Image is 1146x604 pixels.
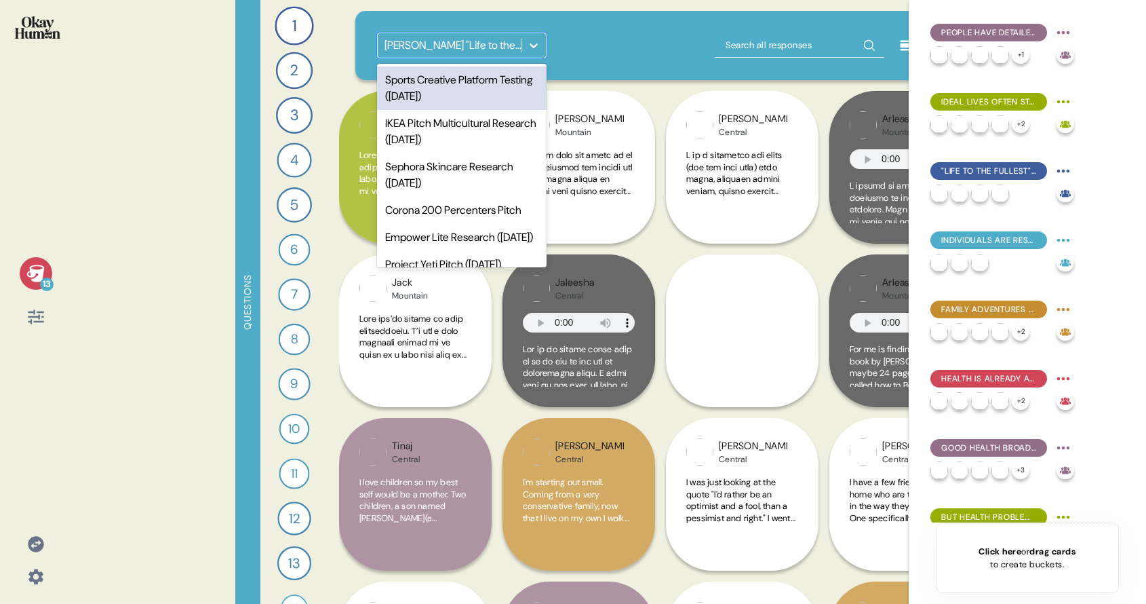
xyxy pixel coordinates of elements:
div: Sephora Skincare Research ([DATE]) [377,153,547,197]
div: Project Yeti Pitch ([DATE]) [377,251,547,278]
div: + 3 [1012,461,1029,479]
div: + 2 [1012,323,1029,341]
span: Individuals Are Responsible for Achieving "Life to the Fullest" [941,234,1036,246]
div: 6 [279,234,311,266]
div: Mountain [882,290,918,301]
span: Health Is Already a Top-of-Mind Obstacle [941,373,1036,385]
div: [PERSON_NAME] [719,439,787,454]
div: 10 [279,414,310,445]
div: Central [719,127,787,138]
div: [PERSON_NAME] [719,112,787,127]
div: 8 [279,324,310,355]
span: Family Adventures and Victories Take Center Stage in a Full Life [941,303,1036,316]
div: 5 [277,187,312,223]
div: Jack [392,276,428,290]
div: + 2 [1012,392,1029,410]
div: Central [719,454,787,465]
div: 13 [277,546,311,580]
div: Central [555,454,624,465]
div: Mountain [392,290,428,301]
div: Central [392,454,420,465]
div: Arleasia [882,112,918,127]
div: or to create buckets. [979,545,1075,571]
div: Central [555,290,594,301]
div: + 2 [1012,115,1029,133]
span: People Have Detailed Dreams of Their Ideal Lives [941,26,1036,39]
div: Mountain [882,127,918,138]
input: Search all responses [715,33,884,58]
div: 1 [275,6,313,45]
span: drag cards [1029,546,1075,557]
div: 13 [40,278,54,291]
div: Central [882,454,951,465]
div: 4 [277,143,311,177]
span: But Health Problems Are Much More Dominant Than Good Health [941,511,1036,523]
div: 9 [278,368,310,400]
div: [PERSON_NAME] [555,112,624,127]
div: 7 [278,278,311,311]
div: 3 [276,97,313,134]
div: + 1 [1012,46,1029,64]
div: 2 [276,52,313,89]
div: Corona 200 Percenters Pitch [377,197,547,224]
div: Sports Creative Platform Testing ([DATE]) [377,67,547,110]
div: Jaleesha [555,276,594,290]
div: [PERSON_NAME] [555,439,624,454]
span: Ideal Lives Often Start with Resolving Issues [941,96,1036,108]
img: okayhuman.3b1b6348.png [15,16,60,39]
div: Mountain [555,127,624,138]
div: 11 [279,459,310,489]
span: "Life to the Fullest" Is More About Presence than Perfection [941,165,1036,177]
span: Good Health Broadens a Person's Life Horizons [941,442,1036,454]
div: Tinaj [392,439,420,454]
span: Click here [979,546,1021,557]
div: IKEA Pitch Multicultural Research ([DATE]) [377,110,547,153]
div: [PERSON_NAME] "Life to the Fullest" Observations [384,37,522,54]
div: Arleasia [882,276,918,290]
div: Empower Lite Research ([DATE]) [377,224,547,251]
div: 12 [277,502,311,535]
div: [PERSON_NAME] [882,439,951,454]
